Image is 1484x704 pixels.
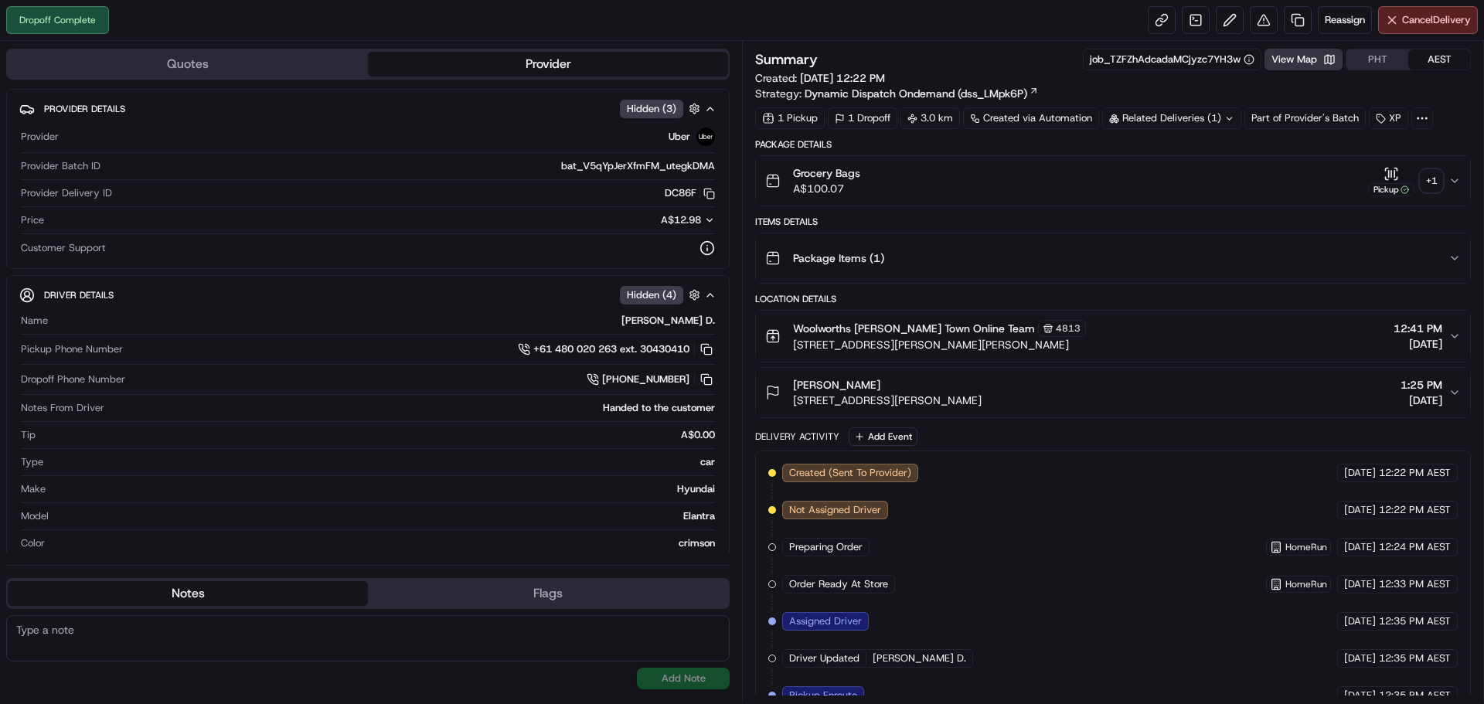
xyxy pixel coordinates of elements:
[793,393,982,408] span: [STREET_ADDRESS][PERSON_NAME]
[756,156,1470,206] button: Grocery BagsA$100.07Pickup+1
[756,368,1470,417] button: [PERSON_NAME][STREET_ADDRESS][PERSON_NAME]1:25 PM[DATE]
[1090,53,1254,66] div: job_TZFZhAdcadaMCjyzc7YH3w
[21,314,48,328] span: Name
[1394,336,1442,352] span: [DATE]
[21,213,44,227] span: Price
[805,86,1039,101] a: Dynamic Dispatch Ondemand (dss_LMpk6P)
[1368,166,1414,196] button: Pickup
[793,377,880,393] span: [PERSON_NAME]
[1401,393,1442,408] span: [DATE]
[21,482,46,496] span: Make
[53,148,254,163] div: Start new chat
[1408,49,1470,70] button: AEST
[755,216,1471,228] div: Items Details
[849,427,917,446] button: Add Event
[15,148,43,175] img: 1736555255976-a54dd68f-1ca7-489b-9aae-adbdc363a1c4
[21,428,36,442] span: Tip
[1344,503,1376,517] span: [DATE]
[755,138,1471,151] div: Package Details
[789,540,863,554] span: Preparing Order
[1379,689,1451,702] span: 12:35 PM AEST
[1402,13,1471,27] span: Cancel Delivery
[873,651,966,665] span: [PERSON_NAME] D.
[368,52,728,77] button: Provider
[1369,107,1408,129] div: XP
[1379,466,1451,480] span: 12:22 PM AEST
[669,130,690,144] span: Uber
[54,314,715,328] div: [PERSON_NAME] D.
[49,455,715,469] div: car
[665,186,715,200] button: DC86F
[755,293,1471,305] div: Location Details
[828,107,897,129] div: 1 Dropoff
[793,337,1086,352] span: [STREET_ADDRESS][PERSON_NAME][PERSON_NAME]
[1344,577,1376,591] span: [DATE]
[620,285,704,304] button: Hidden (4)
[1056,322,1081,335] span: 4813
[31,224,118,240] span: Knowledge Base
[1344,540,1376,554] span: [DATE]
[1421,170,1442,192] div: + 1
[21,455,43,469] span: Type
[1344,651,1376,665] span: [DATE]
[793,250,884,266] span: Package Items ( 1 )
[8,52,368,77] button: Quotes
[1379,614,1451,628] span: 12:35 PM AEST
[1394,321,1442,336] span: 12:41 PM
[15,226,28,238] div: 📗
[21,241,106,255] span: Customer Support
[1318,6,1372,34] button: Reassign
[1346,49,1408,70] button: PHT
[1378,6,1478,34] button: CancelDelivery
[15,15,46,46] img: Nash
[900,107,960,129] div: 3.0 km
[21,509,49,523] span: Model
[793,321,1035,336] span: Woolworths [PERSON_NAME] Town Online Team
[21,536,45,550] span: Color
[561,159,715,173] span: bat_V5qYpJerXfmFM_utegkDMA
[44,289,114,301] span: Driver Details
[756,233,1470,283] button: Package Items (1)
[789,577,888,591] span: Order Ready At Store
[1379,651,1451,665] span: 12:35 PM AEST
[789,466,911,480] span: Created (Sent To Provider)
[755,430,839,443] div: Delivery Activity
[111,401,715,415] div: Handed to the customer
[963,107,1099,129] a: Created via Automation
[1379,540,1451,554] span: 12:24 PM AEST
[789,651,859,665] span: Driver Updated
[789,503,881,517] span: Not Assigned Driver
[620,99,704,118] button: Hidden (3)
[800,71,885,85] span: [DATE] 12:22 PM
[9,218,124,246] a: 📗Knowledge Base
[696,128,715,146] img: uber-new-logo.jpeg
[533,342,689,356] span: +61 480 020 263 ext. 30430410
[263,152,281,171] button: Start new chat
[19,282,716,308] button: Driver DetailsHidden (4)
[587,371,715,388] button: [PHONE_NUMBER]
[1379,503,1451,517] span: 12:22 PM AEST
[1344,614,1376,628] span: [DATE]
[40,100,278,116] input: Got a question? Start typing here...
[579,213,715,227] button: A$12.98
[756,311,1470,362] button: Woolworths [PERSON_NAME] Town Online Team4813[STREET_ADDRESS][PERSON_NAME][PERSON_NAME]12:41 PM[D...
[21,130,59,144] span: Provider
[131,226,143,238] div: 💻
[789,689,857,702] span: Pickup Enroute
[518,341,715,358] a: +61 480 020 263 ext. 30430410
[1285,541,1327,553] span: HomeRun
[1401,377,1442,393] span: 1:25 PM
[55,509,715,523] div: Elantra
[42,428,715,442] div: A$0.00
[1285,578,1327,590] span: HomeRun
[44,103,125,115] span: Provider Details
[124,218,254,246] a: 💻API Documentation
[146,224,248,240] span: API Documentation
[1325,13,1365,27] span: Reassign
[1344,689,1376,702] span: [DATE]
[154,262,187,274] span: Pylon
[1102,107,1241,129] div: Related Deliveries (1)
[627,102,676,116] span: Hidden ( 3 )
